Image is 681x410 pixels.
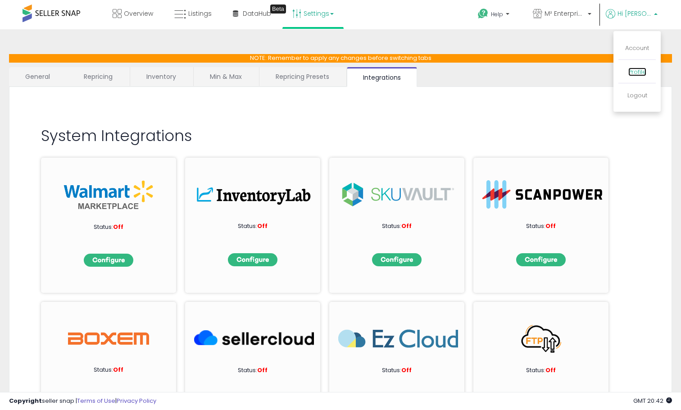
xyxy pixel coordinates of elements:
span: Off [257,366,268,374]
span: Overview [124,9,153,18]
img: Boxem Logo [68,324,149,353]
strong: Copyright [9,396,42,405]
a: Hi [PERSON_NAME] [606,9,658,29]
span: Off [545,222,556,230]
div: Tooltip anchor [270,5,286,14]
span: DataHub [243,9,271,18]
img: inv.png [194,180,314,209]
img: FTP_266x63.png [482,324,602,353]
span: 2025-09-16 20:42 GMT [633,396,672,405]
img: configbtn.png [372,253,422,266]
p: Status: [352,366,442,375]
a: Terms of Use [77,396,115,405]
span: Off [401,222,412,230]
img: configbtn.png [516,253,566,266]
span: Off [545,366,556,374]
p: Status: [64,223,154,232]
a: Min & Max [194,67,258,86]
img: configbtn.png [84,254,133,267]
p: Status: [208,366,298,375]
span: Hi [PERSON_NAME] [617,9,651,18]
i: Get Help [477,8,489,19]
img: SellerCloud_266x63.png [194,324,314,353]
a: Help [471,1,518,29]
img: walmart_int.png [64,180,154,210]
h2: System Integrations [41,128,640,144]
span: M² Enterprises [545,9,585,18]
a: Repricing [68,67,129,86]
p: Status: [208,222,298,231]
p: Status: [64,366,154,374]
a: Logout [627,91,647,100]
img: EzCloud_266x63.png [338,324,458,353]
a: Account [625,44,649,52]
p: Status: [496,366,586,375]
img: sku.png [338,180,458,209]
a: Repricing Presets [259,67,345,86]
a: Privacy Policy [117,396,156,405]
img: configbtn.png [228,253,277,266]
div: seller snap | | [9,397,156,405]
a: Integrations [347,67,417,87]
a: General [9,67,67,86]
img: ScanPower-logo.png [482,180,602,209]
span: Off [113,223,123,231]
p: Status: [352,222,442,231]
a: Inventory [130,67,192,86]
p: NOTE: Remember to apply any changes before switching tabs [9,54,672,63]
span: Off [401,366,412,374]
span: Listings [188,9,212,18]
p: Status: [496,222,586,231]
span: Off [113,365,123,374]
a: Profile [628,68,646,76]
span: Help [491,10,503,18]
span: Off [257,222,268,230]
